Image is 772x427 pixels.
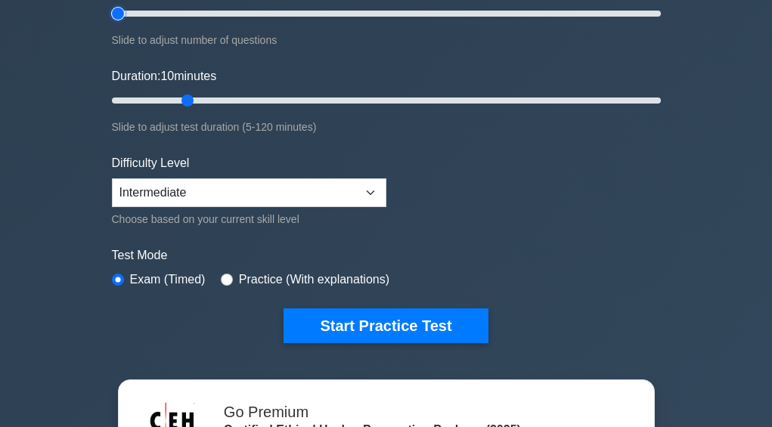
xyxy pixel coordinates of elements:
label: Exam (Timed) [130,271,206,289]
button: Start Practice Test [284,308,488,343]
div: Slide to adjust number of questions [112,31,661,49]
div: Choose based on your current skill level [112,210,386,228]
label: Practice (With explanations) [239,271,389,289]
span: 10 [160,70,174,82]
label: Difficulty Level [112,154,190,172]
div: Slide to adjust test duration (5-120 minutes) [112,118,661,136]
label: Test Mode [112,246,661,265]
label: Duration: minutes [112,67,217,85]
